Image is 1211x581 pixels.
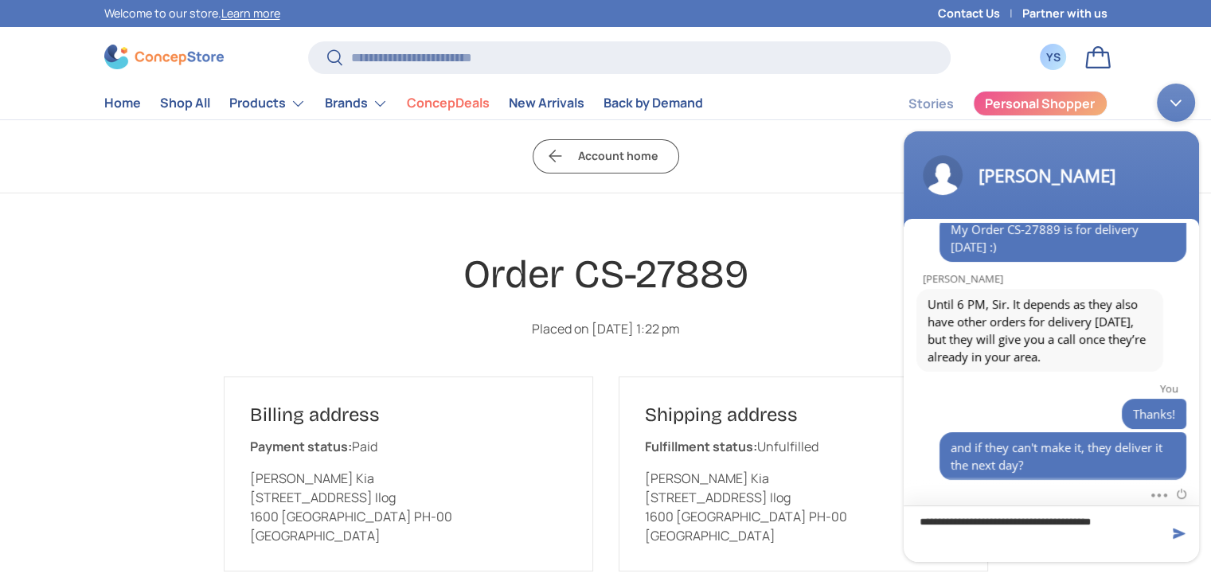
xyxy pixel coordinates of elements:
[1022,5,1107,22] a: Partner with us
[250,438,352,455] strong: Payment status:
[645,438,757,455] strong: Fulfillment status:
[104,88,703,119] nav: Primary
[509,88,584,119] a: New Arrivals
[533,139,679,174] a: Account home
[250,469,567,545] p: [PERSON_NAME] Kia [STREET_ADDRESS] Ilog 1600 [GEOGRAPHIC_DATA] PH-00 [GEOGRAPHIC_DATA]
[220,88,315,119] summary: Products
[315,88,397,119] summary: Brands
[1036,40,1071,75] a: YS
[938,5,1022,22] a: Contact Us
[160,88,210,119] a: Shop All
[104,5,280,22] p: Welcome to our store.
[221,6,280,21] a: Learn more
[224,250,988,299] h1: Order CS-27889
[645,469,962,545] p: [PERSON_NAME] Kia [STREET_ADDRESS] Ilog 1600 [GEOGRAPHIC_DATA] PH-00 [GEOGRAPHIC_DATA]
[645,437,962,456] p: Unfulfilled
[407,88,490,119] a: ConcepDeals
[224,319,988,338] p: Placed on [DATE] 1:22 pm
[1045,49,1062,65] div: YS
[870,88,1107,119] nav: Secondary
[250,403,567,427] h2: Billing address
[604,88,703,119] a: Back by Demand
[250,437,567,456] p: Paid
[896,76,1207,570] iframe: SalesIQ Chatwindow
[645,403,962,427] h2: Shipping address
[104,88,141,119] a: Home
[104,45,224,69] img: ConcepStore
